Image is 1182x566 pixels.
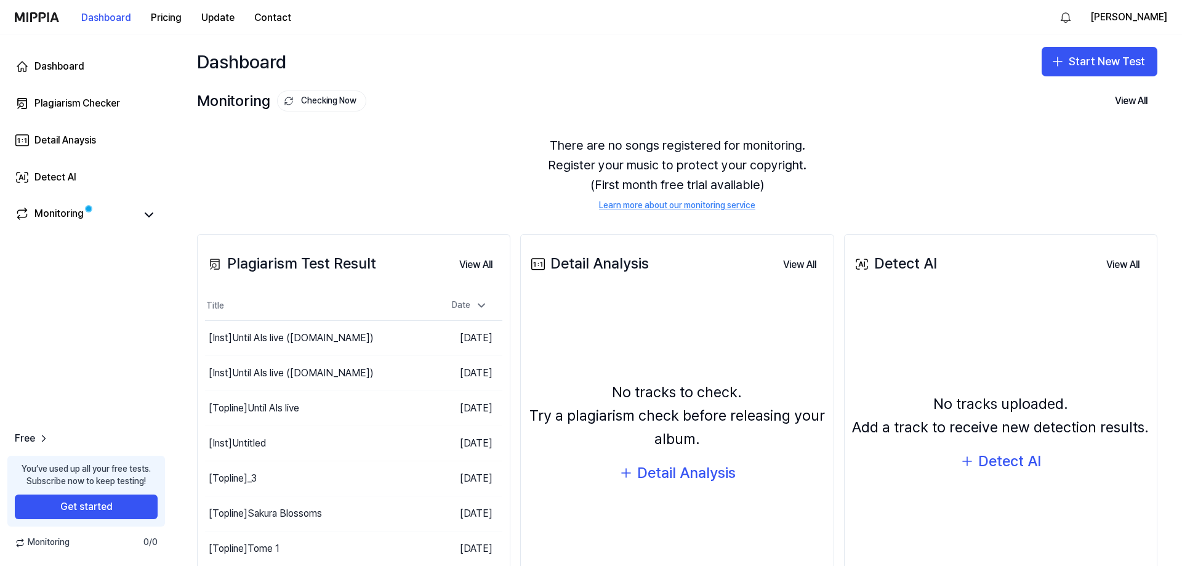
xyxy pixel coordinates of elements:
a: View All [1096,251,1149,277]
a: Dashboard [7,52,165,81]
div: Dashboard [197,47,286,76]
a: View All [773,251,826,277]
button: [PERSON_NAME] [1090,10,1167,25]
td: [DATE] [428,461,502,496]
a: View All [449,251,502,277]
div: [Inst] Untitled [209,436,266,451]
div: [Inst] Until AIs live ([DOMAIN_NAME]) [209,331,374,346]
button: Get started [15,495,158,519]
div: Detail Analysis [637,461,736,485]
div: Date [447,296,492,315]
div: Detect AI [978,450,1041,473]
div: Detect AI [34,170,76,185]
div: No tracks to check. Try a plagiarism check before releasing your album. [528,381,826,451]
span: Free [15,431,35,446]
td: [DATE] [428,356,502,391]
td: [DATE] [428,426,502,461]
td: [DATE] [428,496,502,532]
div: Monitoring [34,206,84,224]
div: [Topline] Sakura Blossoms [209,506,322,521]
button: Pricing [141,6,191,30]
a: Detect AI [7,163,165,192]
div: Plagiarism Test Result [205,252,376,275]
a: Free [15,431,50,446]
div: [Topline] Tome 1 [209,541,279,556]
span: 0 / 0 [143,536,158,549]
button: Start New Test [1042,47,1157,76]
td: [DATE] [428,391,502,426]
a: Detail Anaysis [7,126,165,155]
div: Dashboard [34,59,84,74]
div: Plagiarism Checker [34,96,120,111]
div: Detail Anaysis [34,133,96,148]
button: View All [1105,89,1157,113]
div: You’ve used up all your free tests. Subscribe now to keep testing! [22,463,151,487]
td: [DATE] [428,321,502,356]
img: logo [15,12,59,22]
div: [Topline] Until AIs live [209,401,299,416]
div: There are no songs registered for monitoring. Register your music to protect your copyright. (Fir... [197,121,1157,227]
div: [Topline] _3 [209,471,257,486]
span: Monitoring [15,536,70,549]
button: View All [773,253,826,277]
button: Dashboard [71,6,141,30]
a: Learn more about our monitoring service [599,200,755,212]
div: Detect AI [852,252,937,275]
button: Detect AI [960,450,1041,473]
button: Contact [244,6,301,30]
a: Update [191,1,244,34]
button: View All [449,253,502,277]
img: 알림 [1058,10,1073,25]
div: Detail Analysis [528,252,649,275]
a: Monitoring [15,206,135,224]
button: Checking Now [277,91,366,111]
div: No tracks uploaded. Add a track to receive new detection results. [852,392,1149,440]
button: View All [1096,253,1149,277]
button: Detail Analysis [619,461,736,485]
th: Title [205,291,428,321]
button: Update [191,6,244,30]
div: Monitoring [197,89,366,113]
a: Plagiarism Checker [7,89,165,118]
div: [Inst] Until AIs live ([DOMAIN_NAME]) [209,366,374,381]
